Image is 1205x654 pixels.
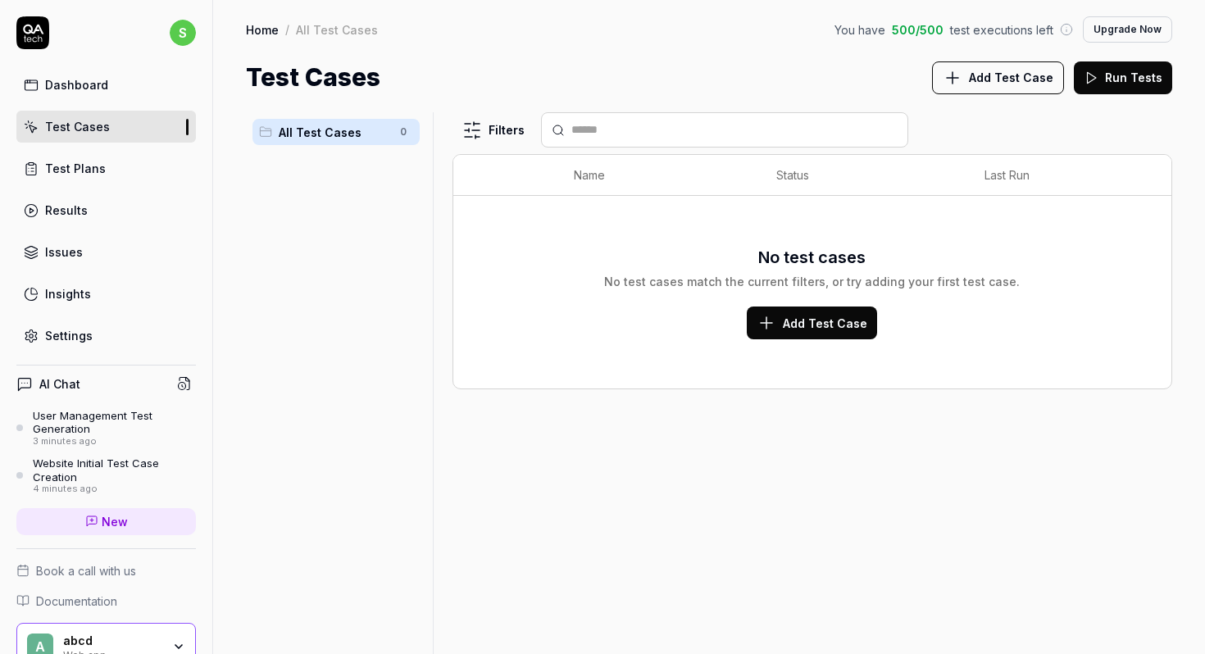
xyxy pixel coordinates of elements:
[932,61,1064,94] button: Add Test Case
[33,484,196,495] div: 4 minutes ago
[1074,61,1172,94] button: Run Tests
[33,456,196,484] div: Website Initial Test Case Creation
[285,21,289,38] div: /
[16,69,196,101] a: Dashboard
[968,155,1139,196] th: Last Run
[604,273,1020,290] div: No test cases match the current filters, or try adding your first test case.
[45,202,88,219] div: Results
[16,152,196,184] a: Test Plans
[16,236,196,268] a: Issues
[36,593,117,610] span: Documentation
[246,21,279,38] a: Home
[170,20,196,46] span: s
[45,327,93,344] div: Settings
[63,634,161,648] div: abcd
[452,114,534,147] button: Filters
[16,508,196,535] a: New
[102,513,128,530] span: New
[557,155,761,196] th: Name
[33,409,196,436] div: User Management Test Generation
[758,245,866,270] h3: No test cases
[969,69,1053,86] span: Add Test Case
[16,320,196,352] a: Settings
[950,21,1053,39] span: test executions left
[783,315,867,332] span: Add Test Case
[296,21,378,38] div: All Test Cases
[16,111,196,143] a: Test Cases
[1083,16,1172,43] button: Upgrade Now
[16,409,196,447] a: User Management Test Generation3 minutes ago
[45,243,83,261] div: Issues
[279,124,390,141] span: All Test Cases
[16,456,196,494] a: Website Initial Test Case Creation4 minutes ago
[246,59,380,96] h1: Test Cases
[45,160,106,177] div: Test Plans
[33,436,196,447] div: 3 minutes ago
[16,194,196,226] a: Results
[45,76,108,93] div: Dashboard
[170,16,196,49] button: s
[834,21,885,39] span: You have
[760,155,968,196] th: Status
[892,21,944,39] span: 500 / 500
[36,562,136,579] span: Book a call with us
[45,285,91,302] div: Insights
[16,562,196,579] a: Book a call with us
[45,118,110,135] div: Test Cases
[16,593,196,610] a: Documentation
[16,278,196,310] a: Insights
[393,122,413,142] span: 0
[39,375,80,393] h4: AI Chat
[747,307,877,339] button: Add Test Case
